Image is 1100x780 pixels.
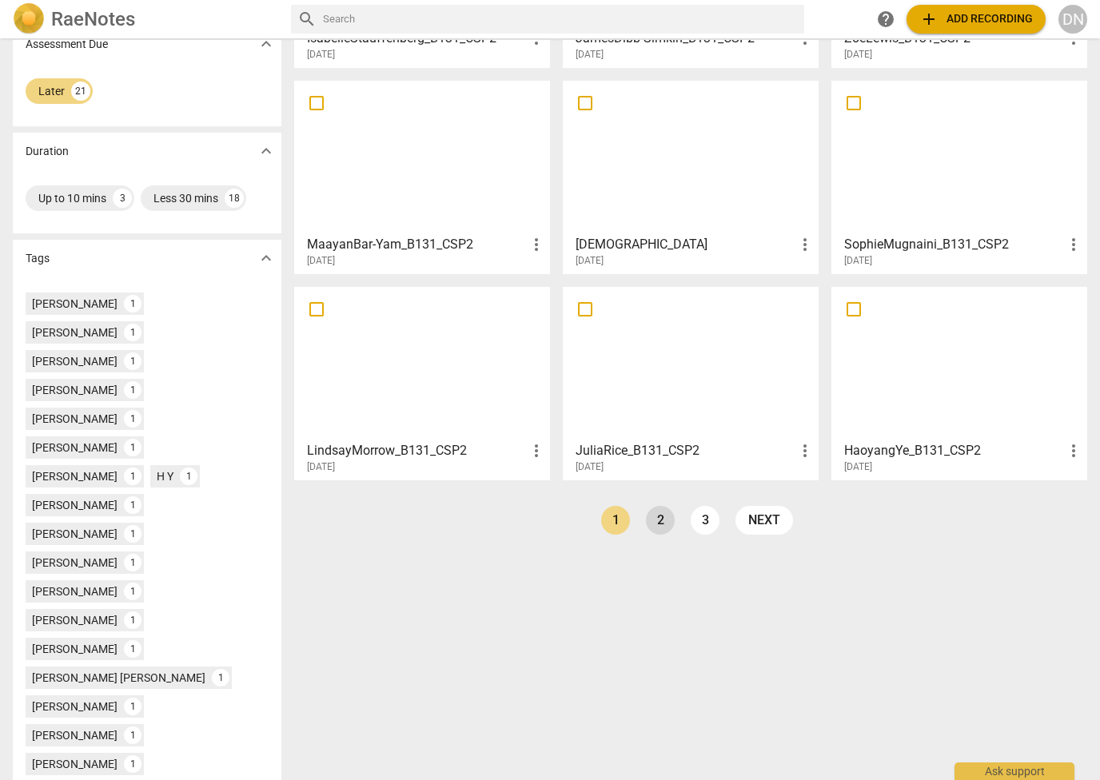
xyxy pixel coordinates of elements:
[124,352,141,370] div: 1
[32,440,118,456] div: [PERSON_NAME]
[307,441,527,460] h3: LindsayMorrow_B131_CSP2
[1064,441,1083,460] span: more_vert
[124,496,141,514] div: 1
[225,189,244,208] div: 18
[113,189,132,208] div: 3
[307,48,335,62] span: [DATE]
[124,439,141,456] div: 1
[307,235,527,254] h3: MaayanBar-Yam_B131_CSP2
[576,254,604,268] span: [DATE]
[1064,235,1083,254] span: more_vert
[837,86,1082,267] a: SophieMugnaini_B131_CSP2[DATE]
[153,190,218,206] div: Less 30 mins
[38,190,106,206] div: Up to 10 mins
[601,506,630,535] a: Page 1 is your current page
[307,254,335,268] span: [DATE]
[32,411,118,427] div: [PERSON_NAME]
[51,8,135,30] h2: RaeNotes
[212,669,229,686] div: 1
[254,139,278,163] button: Show more
[795,235,815,254] span: more_vert
[844,254,872,268] span: [DATE]
[38,83,65,99] div: Later
[646,506,675,535] a: Page 2
[26,143,69,160] p: Duration
[844,460,872,474] span: [DATE]
[300,86,544,267] a: MaayanBar-Yam_B131_CSP2[DATE]
[124,755,141,773] div: 1
[32,382,118,398] div: [PERSON_NAME]
[71,82,90,101] div: 21
[124,583,141,600] div: 1
[13,3,45,35] img: Logo
[254,246,278,270] button: Show more
[124,525,141,543] div: 1
[257,249,276,268] span: expand_more
[300,292,544,473] a: LindsayMorrow_B131_CSP2[DATE]
[844,235,1064,254] h3: SophieMugnaini_B131_CSP2
[323,6,798,32] input: Search
[307,460,335,474] span: [DATE]
[124,698,141,715] div: 1
[576,460,604,474] span: [DATE]
[527,441,546,460] span: more_vert
[795,441,815,460] span: more_vert
[844,441,1064,460] h3: HaoyangYe_B131_CSP2
[124,381,141,399] div: 1
[955,762,1074,780] div: Ask support
[257,141,276,161] span: expand_more
[527,235,546,254] span: more_vert
[32,353,118,369] div: [PERSON_NAME]
[32,497,118,513] div: [PERSON_NAME]
[876,10,895,29] span: help
[124,726,141,744] div: 1
[32,641,118,657] div: [PERSON_NAME]
[157,468,173,484] div: H Y
[32,612,118,628] div: [PERSON_NAME]
[32,555,118,571] div: [PERSON_NAME]
[26,36,108,53] p: Assessment Due
[32,670,205,686] div: [PERSON_NAME] [PERSON_NAME]
[124,324,141,341] div: 1
[32,727,118,743] div: [PERSON_NAME]
[1058,5,1087,34] button: DN
[124,611,141,629] div: 1
[576,441,795,460] h3: JuliaRice_B131_CSP2
[32,324,118,340] div: [PERSON_NAME]
[871,5,900,34] a: Help
[32,468,118,484] div: [PERSON_NAME]
[32,526,118,542] div: [PERSON_NAME]
[32,756,118,772] div: [PERSON_NAME]
[180,468,197,485] div: 1
[254,32,278,56] button: Show more
[576,235,795,254] h3: KristenHassler_B131_CSP2
[124,640,141,658] div: 1
[568,86,813,267] a: [DEMOGRAPHIC_DATA][DATE]
[124,410,141,428] div: 1
[124,554,141,571] div: 1
[32,583,118,599] div: [PERSON_NAME]
[844,48,872,62] span: [DATE]
[32,296,118,312] div: [PERSON_NAME]
[907,5,1046,34] button: Upload
[26,250,50,267] p: Tags
[568,292,813,473] a: JuliaRice_B131_CSP2[DATE]
[576,48,604,62] span: [DATE]
[735,506,793,535] a: next
[919,10,1033,29] span: Add recording
[124,468,141,485] div: 1
[297,10,317,29] span: search
[13,3,278,35] a: LogoRaeNotes
[691,506,719,535] a: Page 3
[124,295,141,312] div: 1
[837,292,1082,473] a: HaoyangYe_B131_CSP2[DATE]
[32,698,118,714] div: [PERSON_NAME]
[919,10,939,29] span: add
[257,34,276,54] span: expand_more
